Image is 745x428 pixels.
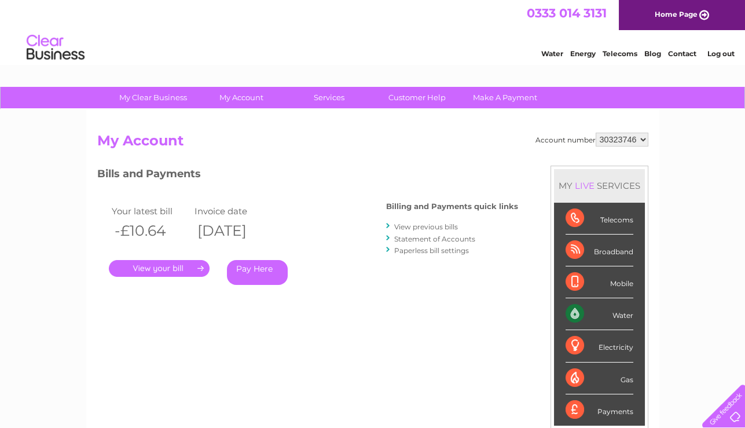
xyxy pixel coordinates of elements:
[566,298,633,330] div: Water
[97,166,518,186] h3: Bills and Payments
[566,363,633,394] div: Gas
[566,203,633,235] div: Telecoms
[192,219,275,243] th: [DATE]
[394,246,469,255] a: Paperless bill settings
[394,235,475,243] a: Statement of Accounts
[570,49,596,58] a: Energy
[668,49,696,58] a: Contact
[26,30,85,65] img: logo.png
[281,87,377,108] a: Services
[227,260,288,285] a: Pay Here
[535,133,648,147] div: Account number
[386,202,518,211] h4: Billing and Payments quick links
[109,219,192,243] th: -£10.64
[527,6,607,20] a: 0333 014 3131
[100,6,647,56] div: Clear Business is a trading name of Verastar Limited (registered in [GEOGRAPHIC_DATA] No. 3667643...
[97,133,648,155] h2: My Account
[109,203,192,219] td: Your latest bill
[572,180,597,191] div: LIVE
[707,49,734,58] a: Log out
[603,49,637,58] a: Telecoms
[566,330,633,362] div: Electricity
[192,203,275,219] td: Invoice date
[644,49,661,58] a: Blog
[105,87,201,108] a: My Clear Business
[394,222,458,231] a: View previous bills
[541,49,563,58] a: Water
[554,169,645,202] div: MY SERVICES
[566,235,633,266] div: Broadband
[566,394,633,426] div: Payments
[109,260,210,277] a: .
[369,87,465,108] a: Customer Help
[566,266,633,298] div: Mobile
[457,87,553,108] a: Make A Payment
[193,87,289,108] a: My Account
